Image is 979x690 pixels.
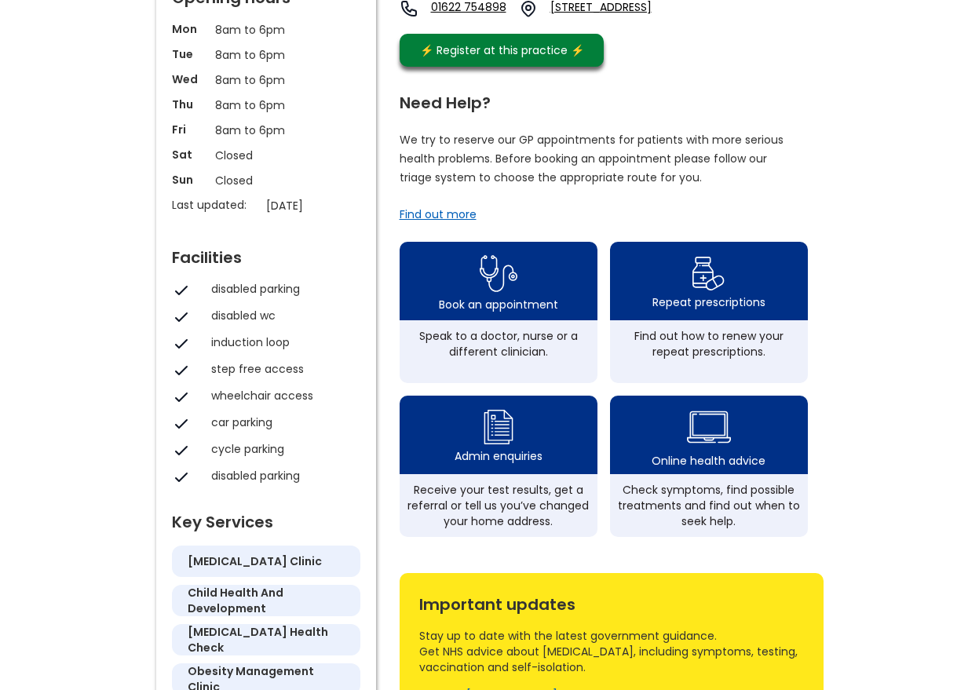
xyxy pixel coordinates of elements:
[419,589,804,612] div: Important updates
[480,250,517,297] img: book appointment icon
[172,242,360,265] div: Facilities
[400,130,784,187] p: We try to reserve our GP appointments for patients with more serious health problems. Before book...
[172,122,207,137] p: Fri
[215,172,317,189] p: Closed
[172,71,207,87] p: Wed
[215,122,317,139] p: 8am to 6pm
[652,453,765,469] div: Online health advice
[211,361,353,377] div: step free access
[400,396,597,537] a: admin enquiry iconAdmin enquiriesReceive your test results, get a referral or tell us you’ve chan...
[211,468,353,484] div: disabled parking
[419,628,804,675] div: Stay up to date with the latest government guidance. Get NHS advice about [MEDICAL_DATA], includi...
[211,441,353,457] div: cycle parking
[692,253,725,294] img: repeat prescription icon
[188,585,345,616] h5: child health and development
[618,482,800,529] div: Check symptoms, find possible treatments and find out when to seek help.
[215,46,317,64] p: 8am to 6pm
[188,624,345,655] h5: [MEDICAL_DATA] health check
[215,71,317,89] p: 8am to 6pm
[652,294,765,310] div: Repeat prescriptions
[211,308,353,323] div: disabled wc
[172,21,207,37] p: Mon
[400,34,604,67] a: ⚡️ Register at this practice ⚡️
[610,242,808,383] a: repeat prescription iconRepeat prescriptionsFind out how to renew your repeat prescriptions.
[455,448,542,464] div: Admin enquiries
[400,206,477,222] a: Find out more
[610,396,808,537] a: health advice iconOnline health adviceCheck symptoms, find possible treatments and find out when ...
[172,147,207,162] p: Sat
[172,46,207,62] p: Tue
[400,87,808,111] div: Need Help?
[215,147,317,164] p: Closed
[211,334,353,350] div: induction loop
[618,328,800,360] div: Find out how to renew your repeat prescriptions.
[407,328,590,360] div: Speak to a doctor, nurse or a different clinician.
[172,197,258,213] p: Last updated:
[266,197,368,214] p: [DATE]
[211,281,353,297] div: disabled parking
[211,414,353,430] div: car parking
[188,553,322,569] h5: [MEDICAL_DATA] clinic
[400,242,597,383] a: book appointment icon Book an appointmentSpeak to a doctor, nurse or a different clinician.
[215,97,317,114] p: 8am to 6pm
[481,406,516,448] img: admin enquiry icon
[407,482,590,529] div: Receive your test results, get a referral or tell us you’ve changed your home address.
[172,97,207,112] p: Thu
[172,172,207,188] p: Sun
[211,388,353,403] div: wheelchair access
[412,42,593,59] div: ⚡️ Register at this practice ⚡️
[215,21,317,38] p: 8am to 6pm
[687,401,731,453] img: health advice icon
[172,506,360,530] div: Key Services
[439,297,558,312] div: Book an appointment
